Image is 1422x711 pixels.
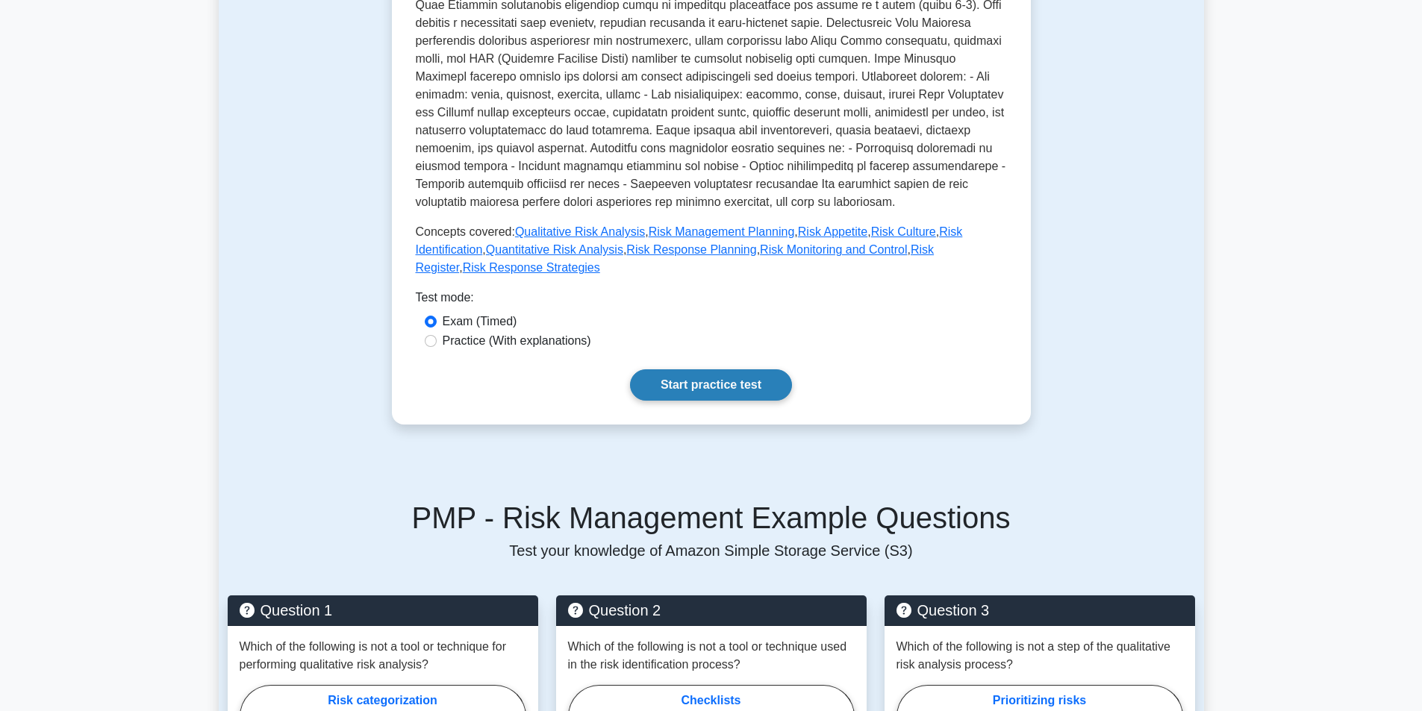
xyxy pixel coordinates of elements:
p: Which of the following is not a tool or technique used in the risk identification process? [568,638,855,674]
a: Risk Identification [416,225,963,256]
a: Risk Management Planning [649,225,795,238]
a: Risk Appetite [798,225,867,238]
a: Start practice test [630,369,792,401]
h5: Question 1 [240,601,526,619]
p: Which of the following is not a step of the qualitative risk analysis process? [896,638,1183,674]
a: Risk Response Planning [626,243,756,256]
a: Risk Register [416,243,935,274]
a: Risk Culture [871,225,936,238]
a: Quantitative Risk Analysis [486,243,623,256]
p: Concepts covered: , , , , , , , , , [416,223,1007,277]
p: Test your knowledge of Amazon Simple Storage Service (S3) [228,542,1195,560]
h5: Question 3 [896,601,1183,619]
p: Which of the following is not a tool or technique for performing qualitative risk analysis? [240,638,526,674]
a: Risk Response Strategies [463,261,600,274]
h5: PMP - Risk Management Example Questions [228,500,1195,536]
label: Practice (With explanations) [443,332,591,350]
h5: Question 2 [568,601,855,619]
div: Test mode: [416,289,1007,313]
a: Risk Monitoring and Control [760,243,907,256]
label: Exam (Timed) [443,313,517,331]
a: Qualitative Risk Analysis [515,225,645,238]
